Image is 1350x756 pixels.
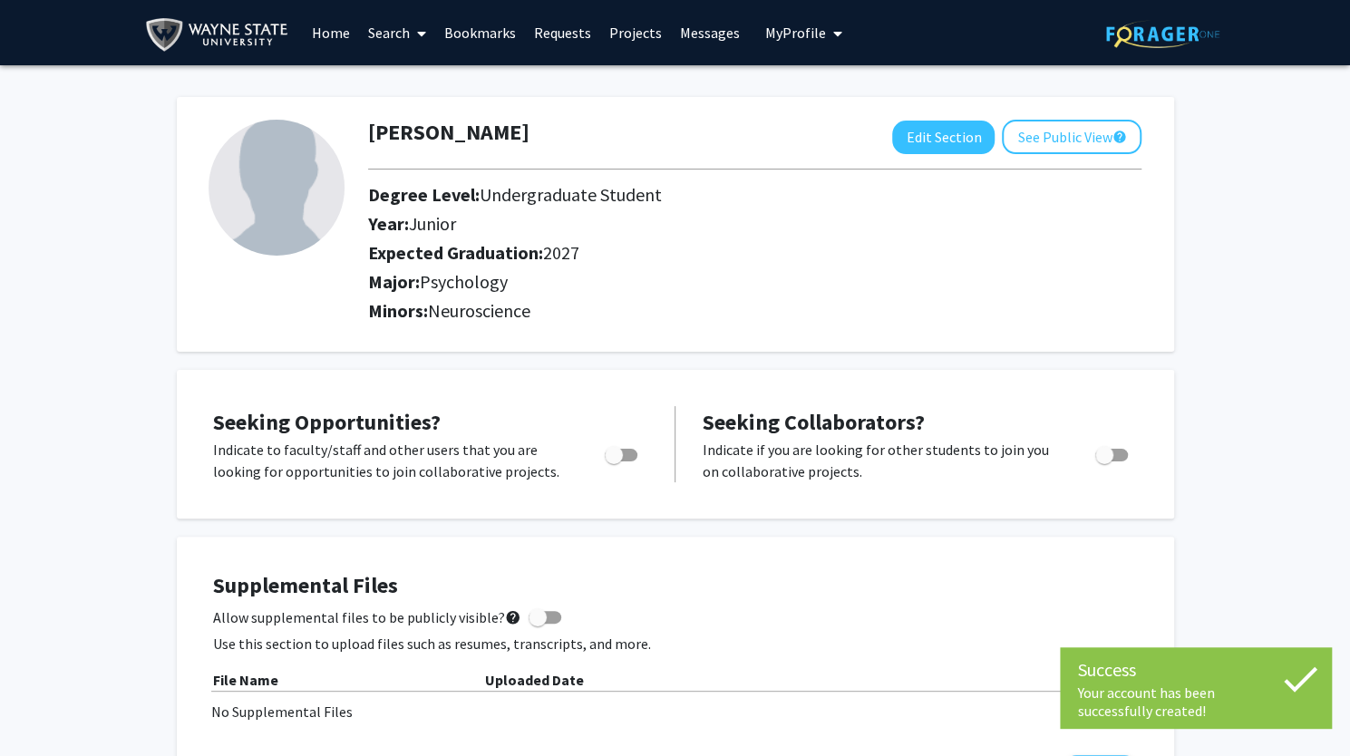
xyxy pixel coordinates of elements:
img: ForagerOne Logo [1106,20,1219,48]
b: File Name [213,671,278,689]
img: Wayne State University Logo [145,15,296,55]
div: Toggle [597,439,647,466]
h4: Supplemental Files [213,573,1138,599]
p: Indicate to faculty/staff and other users that you are looking for opportunities to join collabor... [213,439,570,482]
div: No Supplemental Files [211,701,1140,722]
a: Requests [525,1,600,64]
p: Indicate if you are looking for other students to join you on collaborative projects. [703,439,1061,482]
span: Neuroscience [428,299,530,322]
button: See Public View [1002,120,1141,154]
h2: Minors: [368,300,1141,322]
a: Messages [671,1,749,64]
span: My Profile [765,24,826,42]
p: Use this section to upload files such as resumes, transcripts, and more. [213,633,1138,654]
span: Undergraduate Student [480,183,662,206]
div: Toggle [1088,439,1138,466]
h2: Expected Graduation: [368,242,1015,264]
span: 2027 [543,241,579,264]
span: Seeking Opportunities? [213,408,441,436]
span: Allow supplemental files to be publicly visible? [213,606,521,628]
span: Junior [409,212,456,235]
b: Uploaded Date [485,671,584,689]
div: Your account has been successfully created! [1078,683,1314,720]
button: Edit Section [892,121,995,154]
h1: [PERSON_NAME] [368,120,529,146]
div: Success [1078,656,1314,683]
a: Home [303,1,359,64]
iframe: Chat [14,674,77,742]
a: Projects [600,1,671,64]
span: Seeking Collaborators? [703,408,925,436]
mat-icon: help [505,606,521,628]
h2: Major: [368,271,1141,293]
h2: Year: [368,213,1015,235]
mat-icon: help [1112,126,1126,148]
img: Profile Picture [209,120,345,256]
h2: Degree Level: [368,184,1015,206]
a: Search [359,1,435,64]
a: Bookmarks [435,1,525,64]
span: Psychology [420,270,508,293]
